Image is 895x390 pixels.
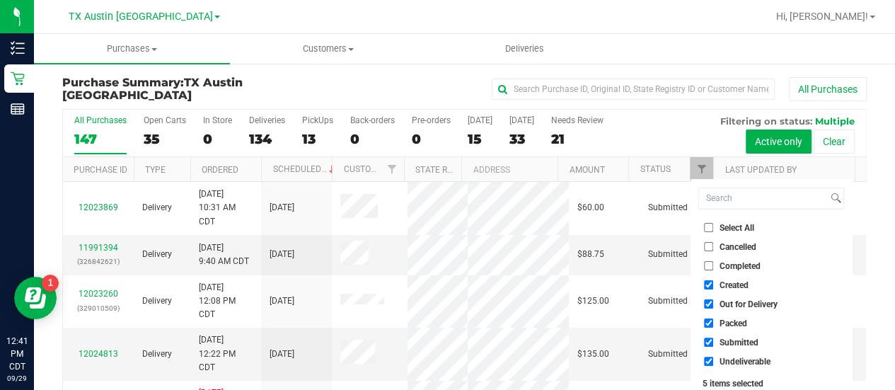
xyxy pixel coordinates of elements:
[776,11,868,22] span: Hi, [PERSON_NAME]!
[62,76,330,101] h3: Purchase Summary:
[703,379,840,389] div: 5 items selected
[144,131,186,147] div: 35
[577,248,604,261] span: $88.75
[720,357,770,366] span: Undeliverable
[270,294,294,308] span: [DATE]
[704,319,713,328] input: Packed
[202,165,238,175] a: Ordered
[704,280,713,289] input: Created
[461,157,558,182] th: Address
[71,255,125,268] p: (326842621)
[270,201,294,214] span: [DATE]
[62,76,243,102] span: TX Austin [GEOGRAPHIC_DATA]
[814,130,855,154] button: Clear
[720,281,749,289] span: Created
[415,165,490,175] a: State Registry ID
[704,357,713,366] input: Undeliverable
[69,11,213,23] span: TX Austin [GEOGRAPHIC_DATA]
[577,348,609,361] span: $135.00
[71,302,125,315] p: (329010509)
[468,115,492,125] div: [DATE]
[79,243,118,253] a: 11991394
[203,131,232,147] div: 0
[485,42,562,55] span: Deliveries
[231,42,425,55] span: Customers
[551,131,604,147] div: 21
[704,223,713,232] input: Select All
[34,34,230,64] a: Purchases
[426,34,622,64] a: Deliveries
[11,71,25,86] inline-svg: Retail
[142,248,172,261] span: Delivery
[270,348,294,361] span: [DATE]
[6,373,28,384] p: 09/29
[720,262,761,270] span: Completed
[249,131,285,147] div: 134
[815,115,855,127] span: Multiple
[509,131,534,147] div: 33
[249,115,285,125] div: Deliveries
[704,261,713,270] input: Completed
[14,277,57,319] iframe: Resource center
[203,115,232,125] div: In Store
[720,243,756,251] span: Cancelled
[42,275,59,292] iframe: Resource center unread badge
[412,115,451,125] div: Pre-orders
[492,79,775,100] input: Search Purchase ID, Original ID, State Registry ID or Customer Name...
[230,34,426,64] a: Customers
[79,349,118,359] a: 12024813
[690,157,713,181] a: Filter
[272,164,337,174] a: Scheduled
[648,294,688,308] span: Submitted
[74,165,127,175] a: Purchase ID
[704,338,713,347] input: Submitted
[350,115,395,125] div: Back-orders
[79,289,118,299] a: 12023260
[142,348,172,361] span: Delivery
[79,202,118,212] a: 12023869
[144,115,186,125] div: Open Carts
[569,165,604,175] a: Amount
[343,164,387,174] a: Customer
[199,281,253,322] span: [DATE] 12:08 PM CDT
[74,131,127,147] div: 147
[551,115,604,125] div: Needs Review
[720,319,747,328] span: Packed
[509,115,534,125] div: [DATE]
[704,299,713,309] input: Out for Delivery
[704,242,713,251] input: Cancelled
[720,224,754,232] span: Select All
[11,41,25,55] inline-svg: Inventory
[199,333,253,374] span: [DATE] 12:22 PM CDT
[199,188,253,229] span: [DATE] 10:31 AM CDT
[648,201,688,214] span: Submitted
[746,130,812,154] button: Active only
[648,348,688,361] span: Submitted
[11,102,25,116] inline-svg: Reports
[6,335,28,373] p: 12:41 PM CDT
[34,42,230,55] span: Purchases
[145,165,166,175] a: Type
[381,157,404,181] a: Filter
[302,131,333,147] div: 13
[789,77,867,101] button: All Purchases
[199,241,249,268] span: [DATE] 9:40 AM CDT
[142,201,172,214] span: Delivery
[640,164,670,174] a: Status
[699,188,827,209] input: Search
[270,248,294,261] span: [DATE]
[412,131,451,147] div: 0
[302,115,333,125] div: PickUps
[350,131,395,147] div: 0
[74,115,127,125] div: All Purchases
[720,300,778,309] span: Out for Delivery
[720,338,758,347] span: Submitted
[468,131,492,147] div: 15
[720,115,812,127] span: Filtering on status:
[577,201,604,214] span: $60.00
[724,165,796,175] a: Last Updated By
[648,248,688,261] span: Submitted
[142,294,172,308] span: Delivery
[577,294,609,308] span: $125.00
